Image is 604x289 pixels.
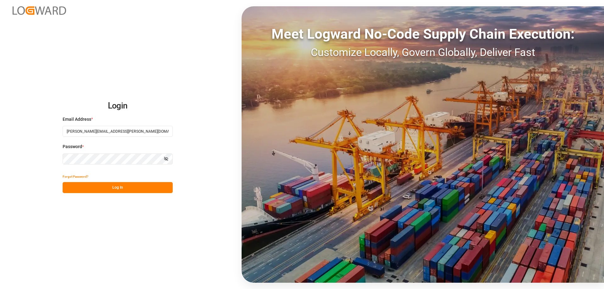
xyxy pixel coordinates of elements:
[63,171,88,182] button: Forgot Password?
[63,96,173,116] h2: Login
[63,116,91,123] span: Email Address
[242,24,604,44] div: Meet Logward No-Code Supply Chain Execution:
[63,126,173,137] input: Enter your email
[63,143,82,150] span: Password
[63,182,173,193] button: Log In
[242,44,604,60] div: Customize Locally, Govern Globally, Deliver Fast
[13,6,66,15] img: Logward_new_orange.png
